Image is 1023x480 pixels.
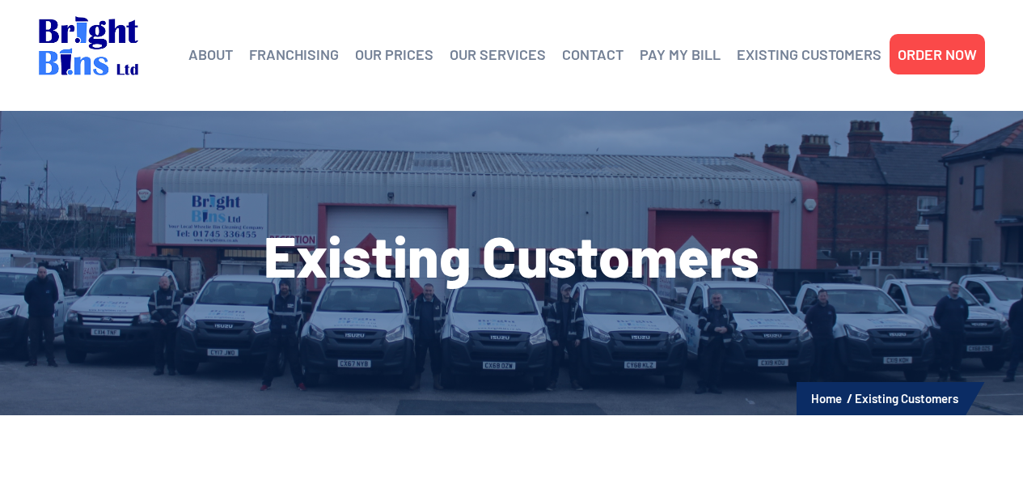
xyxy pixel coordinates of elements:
[562,42,624,66] a: CONTACT
[249,42,339,66] a: FRANCHISING
[450,42,546,66] a: OUR SERVICES
[39,227,985,283] h1: Existing Customers
[737,42,881,66] a: EXISTING CUSTOMERS
[640,42,721,66] a: PAY MY BILL
[188,42,233,66] a: ABOUT
[898,42,977,66] a: ORDER NOW
[811,391,842,406] a: Home
[855,388,958,409] li: Existing Customers
[355,42,433,66] a: OUR PRICES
